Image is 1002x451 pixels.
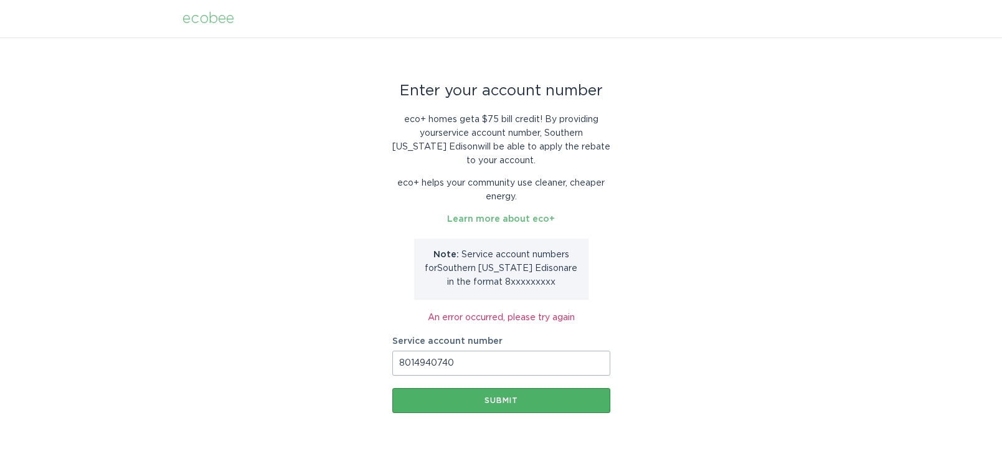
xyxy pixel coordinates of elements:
[182,12,234,26] div: ecobee
[433,250,459,259] strong: Note:
[399,397,604,404] div: Submit
[447,215,555,224] a: Learn more about eco+
[392,176,610,204] p: eco+ helps your community use cleaner, cheaper energy.
[392,311,610,325] div: An error occurred, please try again
[392,113,610,168] p: eco+ homes get a $75 bill credit ! By providing your service account number , Southern [US_STATE]...
[423,248,579,289] p: Service account number s for Southern [US_STATE] Edison are in the format 8xxxxxxxxx
[392,337,610,346] label: Service account number
[392,84,610,98] div: Enter your account number
[392,388,610,413] button: Submit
